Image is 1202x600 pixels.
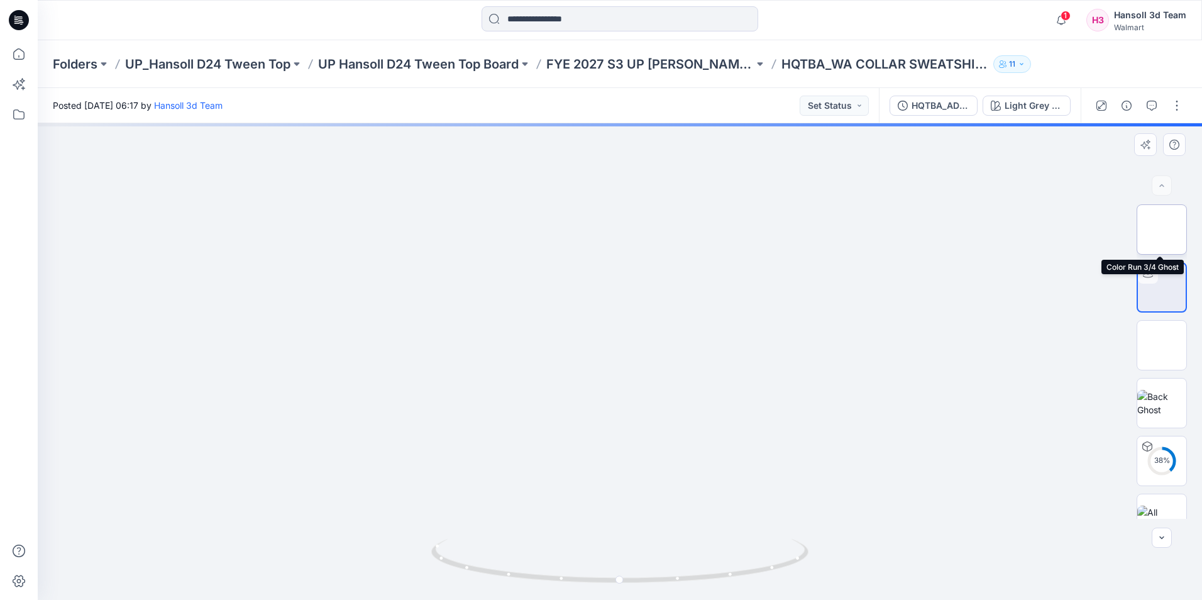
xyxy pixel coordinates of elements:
[1137,506,1186,532] img: All colorways
[1147,455,1177,466] div: 38 %
[1009,57,1015,71] p: 11
[154,100,223,111] a: Hansoll 3d Team
[1086,9,1109,31] div: H3
[53,99,223,112] span: Posted [DATE] 06:17 by
[53,55,97,73] a: Folders
[993,55,1031,73] button: 11
[546,55,754,73] a: FYE 2027 S3 UP [PERSON_NAME] TOP
[912,99,969,113] div: HQTBA_ADM FC_WA COLLAR SWEATSHIRT
[1117,96,1137,116] button: Details
[1061,11,1071,21] span: 1
[1137,390,1186,416] img: Back Ghost
[1114,8,1186,23] div: Hansoll 3d Team
[781,55,989,73] p: HQTBA_WA COLLAR SWEATSHIRT
[1114,23,1186,32] div: Walmart
[318,55,519,73] a: UP Hansoll D24 Tween Top Board
[890,96,978,116] button: HQTBA_ADM FC_WA COLLAR SWEATSHIRT
[1005,99,1062,113] div: Light Grey HTR
[125,55,290,73] a: UP_Hansoll D24 Tween Top
[983,96,1071,116] button: Light Grey HTR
